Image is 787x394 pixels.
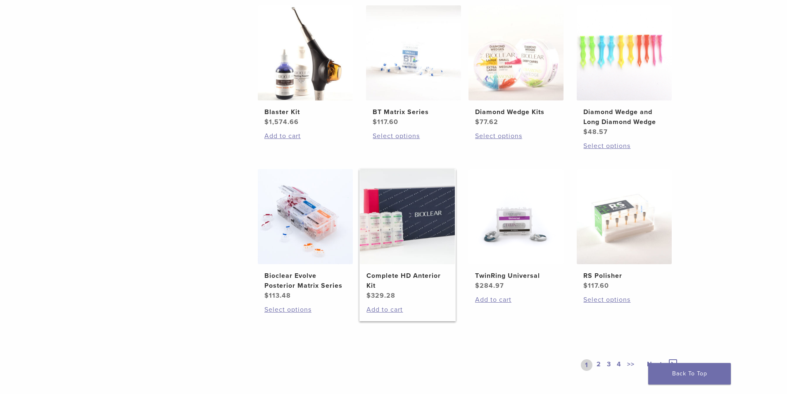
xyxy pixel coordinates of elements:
span: $ [583,282,588,290]
img: RS Polisher [577,169,672,264]
span: $ [475,282,480,290]
span: $ [373,118,377,126]
bdi: 117.60 [373,118,398,126]
h2: Complete HD Anterior Kit [366,271,448,291]
img: Blaster Kit [258,5,353,100]
bdi: 77.62 [475,118,498,126]
a: 4 [615,359,623,371]
a: Complete HD Anterior KitComplete HD Anterior Kit $329.28 [359,169,456,301]
bdi: 329.28 [366,291,395,300]
a: Back To Top [648,363,731,384]
img: Diamond Wedge Kits [468,5,564,100]
a: Select options for “Diamond Wedge Kits” [475,131,557,141]
span: $ [583,128,588,136]
a: Add to cart: “TwinRing Universal” [475,295,557,305]
a: Select options for “RS Polisher” [583,295,665,305]
span: Next [647,360,662,368]
a: 1 [581,359,592,371]
img: TwinRing Universal [468,169,564,264]
bdi: 48.57 [583,128,608,136]
img: Complete HD Anterior Kit [360,169,455,264]
a: Diamond Wedge KitsDiamond Wedge Kits $77.62 [468,5,564,127]
a: Add to cart: “Blaster Kit” [264,131,346,141]
h2: Diamond Wedge and Long Diamond Wedge [583,107,665,127]
a: Diamond Wedge and Long Diamond WedgeDiamond Wedge and Long Diamond Wedge $48.57 [576,5,673,137]
span: $ [366,291,371,300]
h2: Diamond Wedge Kits [475,107,557,117]
h2: RS Polisher [583,271,665,281]
span: $ [264,291,269,300]
a: Select options for “BT Matrix Series” [373,131,454,141]
a: Blaster KitBlaster Kit $1,574.66 [257,5,354,127]
h2: BT Matrix Series [373,107,454,117]
a: Add to cart: “Complete HD Anterior Kit” [366,305,448,315]
a: RS PolisherRS Polisher $117.60 [576,169,673,291]
h2: Blaster Kit [264,107,346,117]
bdi: 117.60 [583,282,609,290]
a: >> [625,359,636,371]
a: Select options for “Diamond Wedge and Long Diamond Wedge” [583,141,665,151]
bdi: 113.48 [264,291,291,300]
bdi: 1,574.66 [264,118,299,126]
img: Diamond Wedge and Long Diamond Wedge [577,5,672,100]
a: Bioclear Evolve Posterior Matrix SeriesBioclear Evolve Posterior Matrix Series $113.48 [257,169,354,301]
h2: TwinRing Universal [475,271,557,281]
h2: Bioclear Evolve Posterior Matrix Series [264,271,346,291]
img: BT Matrix Series [366,5,461,100]
span: $ [475,118,480,126]
img: Bioclear Evolve Posterior Matrix Series [258,169,353,264]
a: BT Matrix SeriesBT Matrix Series $117.60 [366,5,462,127]
a: Select options for “Bioclear Evolve Posterior Matrix Series” [264,305,346,315]
bdi: 284.97 [475,282,504,290]
a: TwinRing UniversalTwinRing Universal $284.97 [468,169,564,291]
span: $ [264,118,269,126]
a: 3 [605,359,613,371]
a: 2 [595,359,603,371]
